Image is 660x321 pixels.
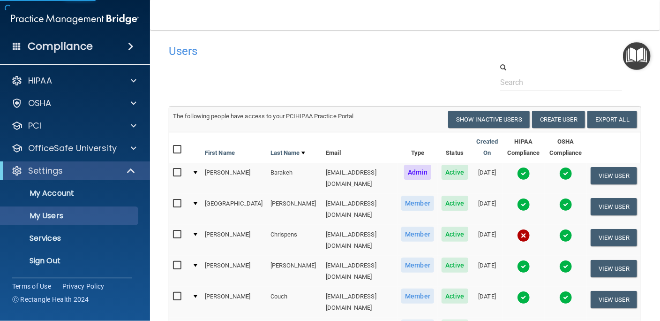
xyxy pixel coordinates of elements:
[28,40,93,53] h4: Compliance
[545,132,587,163] th: OSHA Compliance
[401,227,434,242] span: Member
[472,163,502,194] td: [DATE]
[12,282,51,291] a: Terms of Use
[472,287,502,318] td: [DATE]
[401,258,434,273] span: Member
[517,167,530,180] img: tick.e7d51cea.svg
[201,194,267,225] td: [GEOGRAPHIC_DATA]
[173,113,354,120] span: The following people have access to your PCIHIPAA Practice Portal
[397,132,438,163] th: Type
[201,163,267,194] td: [PERSON_NAME]
[6,189,134,198] p: My Account
[322,163,397,194] td: [EMAIL_ADDRESS][DOMAIN_NAME]
[322,132,397,163] th: Email
[438,132,472,163] th: Status
[401,289,434,304] span: Member
[205,147,235,159] a: First Name
[517,198,530,211] img: tick.e7d51cea.svg
[322,287,397,318] td: [EMAIL_ADDRESS][DOMAIN_NAME]
[442,258,468,273] span: Active
[11,143,136,154] a: OfficeSafe University
[498,255,649,292] iframe: Drift Widget Chat Controller
[322,225,397,256] td: [EMAIL_ADDRESS][DOMAIN_NAME]
[472,225,502,256] td: [DATE]
[472,256,502,287] td: [DATE]
[11,98,136,109] a: OSHA
[267,256,322,287] td: [PERSON_NAME]
[267,287,322,318] td: Couch
[6,234,134,243] p: Services
[28,165,63,176] p: Settings
[12,295,89,304] span: Ⓒ Rectangle Health 2024
[517,291,530,304] img: tick.e7d51cea.svg
[11,165,136,176] a: Settings
[559,167,572,180] img: tick.e7d51cea.svg
[322,256,397,287] td: [EMAIL_ADDRESS][DOMAIN_NAME]
[404,165,431,180] span: Admin
[442,196,468,211] span: Active
[401,196,434,211] span: Member
[623,42,651,70] button: Open Resource Center
[28,98,52,109] p: OSHA
[559,198,572,211] img: tick.e7d51cea.svg
[591,291,637,308] button: View User
[11,120,136,131] a: PCI
[591,167,637,184] button: View User
[322,194,397,225] td: [EMAIL_ADDRESS][DOMAIN_NAME]
[28,75,52,86] p: HIPAA
[591,229,637,246] button: View User
[559,291,572,304] img: tick.e7d51cea.svg
[442,227,468,242] span: Active
[517,229,530,242] img: cross.ca9f0e7f.svg
[591,198,637,215] button: View User
[442,289,468,304] span: Active
[201,287,267,318] td: [PERSON_NAME]
[62,282,105,291] a: Privacy Policy
[11,75,136,86] a: HIPAA
[559,229,572,242] img: tick.e7d51cea.svg
[502,132,545,163] th: HIPAA Compliance
[270,147,305,159] a: Last Name
[267,163,322,194] td: Barakeh
[448,111,530,128] button: Show Inactive Users
[169,45,439,57] h4: Users
[587,111,637,128] a: Export All
[6,256,134,266] p: Sign Out
[11,10,139,29] img: PMB logo
[442,165,468,180] span: Active
[476,136,499,159] a: Created On
[532,111,585,128] button: Create User
[500,74,622,91] input: Search
[201,225,267,256] td: [PERSON_NAME]
[28,120,41,131] p: PCI
[472,194,502,225] td: [DATE]
[201,256,267,287] td: [PERSON_NAME]
[28,143,117,154] p: OfficeSafe University
[267,194,322,225] td: [PERSON_NAME]
[6,211,134,221] p: My Users
[267,225,322,256] td: Chrispens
